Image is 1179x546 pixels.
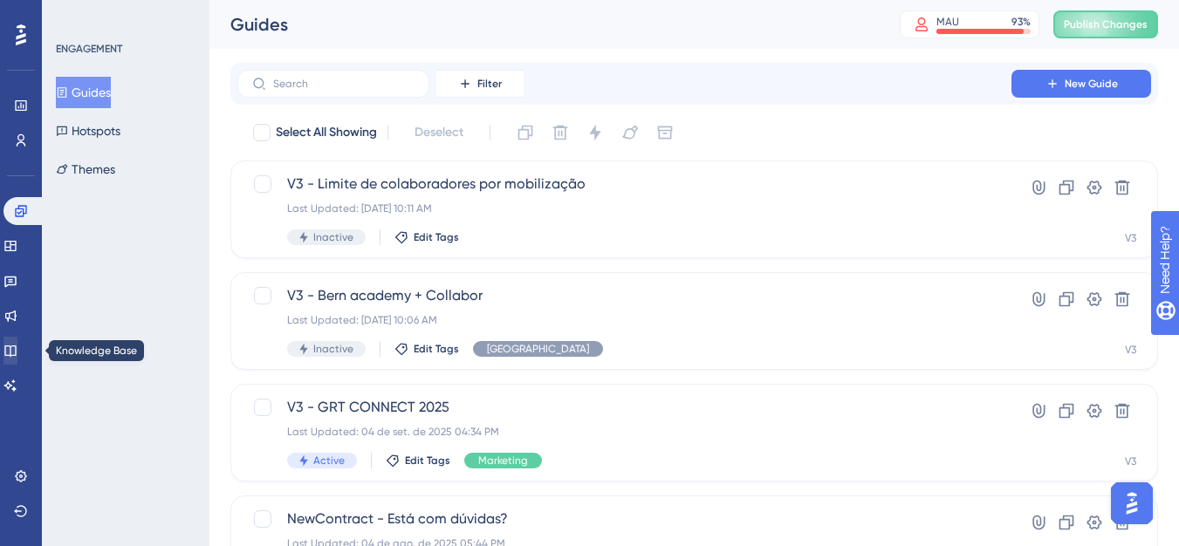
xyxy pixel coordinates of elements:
span: NewContract - Está com dúvidas? [287,508,962,529]
span: Edit Tags [414,230,459,244]
button: Edit Tags [394,230,459,244]
button: Guides [56,77,111,108]
span: Marketing [478,454,528,468]
span: V3 - Bern academy + Collabor [287,285,962,306]
span: Deselect [415,122,463,143]
span: Inactive [313,230,353,244]
span: Select All Showing [276,122,377,143]
button: Themes [56,154,115,185]
div: MAU [936,15,959,29]
span: Filter [477,77,502,91]
div: V3 [1125,454,1136,468]
div: Last Updated: 04 de set. de 2025 04:34 PM [287,425,962,439]
span: [GEOGRAPHIC_DATA] [487,342,589,356]
button: Deselect [399,117,479,148]
span: V3 - GRT CONNECT 2025 [287,397,962,418]
span: V3 - Limite de colaboradores por mobilização [287,174,962,195]
button: Filter [436,70,524,98]
div: V3 [1125,231,1136,245]
button: New Guide [1011,70,1151,98]
span: Edit Tags [414,342,459,356]
div: Guides [230,12,856,37]
button: Hotspots [56,115,120,147]
span: Need Help? [41,4,109,25]
button: Edit Tags [394,342,459,356]
div: Last Updated: [DATE] 10:11 AM [287,201,962,215]
span: Inactive [313,342,353,356]
div: 93 % [1011,15,1031,29]
span: Publish Changes [1064,17,1148,31]
span: Active [313,454,345,468]
span: Edit Tags [405,454,450,468]
span: New Guide [1065,77,1118,91]
input: Search [273,78,415,90]
div: Last Updated: [DATE] 10:06 AM [287,313,962,327]
button: Publish Changes [1053,10,1158,38]
div: ENGAGEMENT [56,42,122,56]
iframe: UserGuiding AI Assistant Launcher [1106,477,1158,529]
div: V3 [1125,343,1136,357]
button: Edit Tags [386,454,450,468]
